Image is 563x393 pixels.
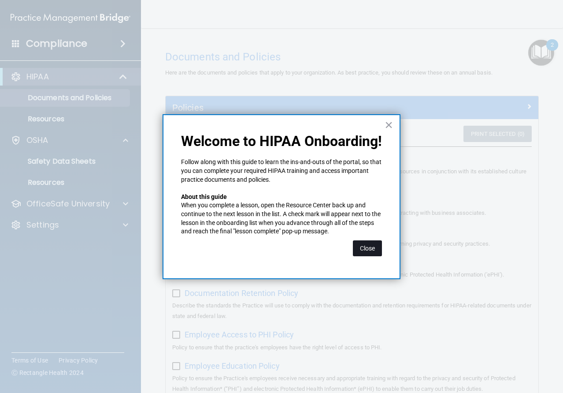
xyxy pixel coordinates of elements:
[181,133,382,150] p: Welcome to HIPAA Onboarding!
[353,240,382,256] button: Close
[385,118,393,132] button: Close
[411,330,552,366] iframe: Drift Widget Chat Controller
[181,201,382,236] p: When you complete a lesson, open the Resource Center back up and continue to the next lesson in t...
[181,193,227,200] strong: About this guide
[181,158,382,184] p: Follow along with this guide to learn the ins-and-outs of the portal, so that you can complete yo...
